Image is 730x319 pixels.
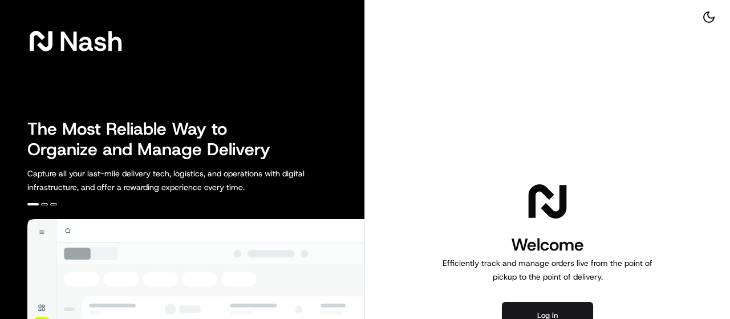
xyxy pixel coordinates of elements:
p: Capture all your last-mile delivery tech, logistics, and operations with digital infrastructure, ... [27,167,356,194]
h2: The Most Reliable Way to Organize and Manage Delivery [27,119,283,160]
span: Nash [59,30,123,53]
h1: Welcome [438,233,657,256]
p: Efficiently track and manage orders live from the point of pickup to the point of delivery. [438,256,657,284]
